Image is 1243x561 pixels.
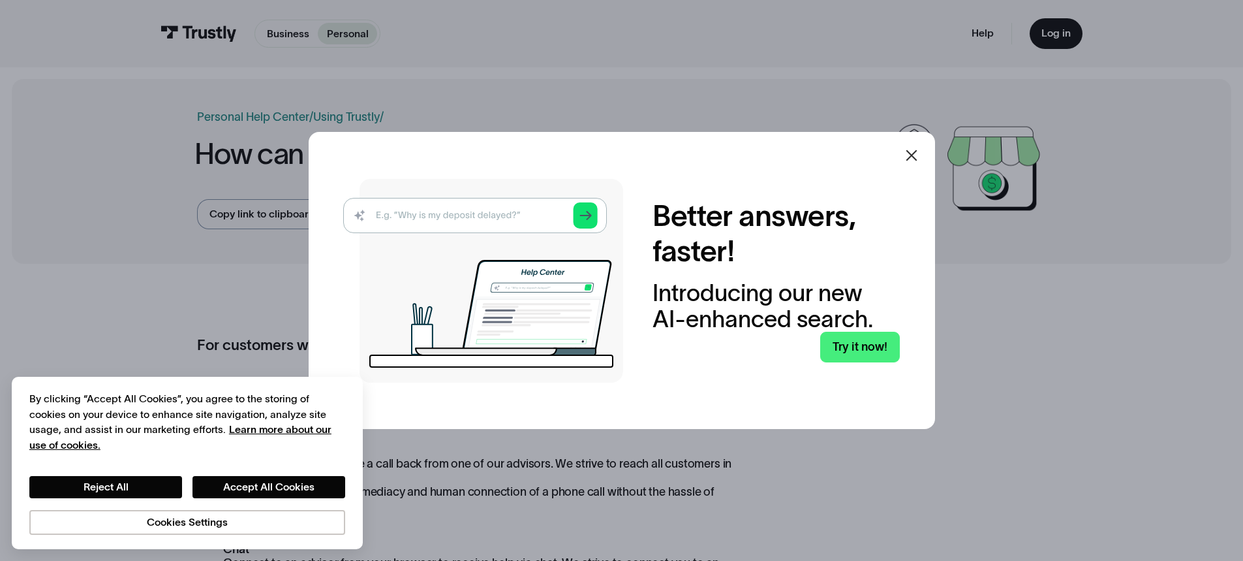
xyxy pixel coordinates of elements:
[12,377,363,549] div: Cookie banner
[29,391,345,453] div: By clicking “Accept All Cookies”, you agree to the storing of cookies on your device to enhance s...
[29,510,345,535] button: Cookies Settings
[29,391,345,534] div: Privacy
[29,476,182,498] button: Reject All
[192,476,345,498] button: Accept All Cookies
[652,199,900,269] h2: Better answers, faster!
[652,280,900,332] div: Introducing our new AI-enhanced search.
[820,332,900,362] a: Try it now!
